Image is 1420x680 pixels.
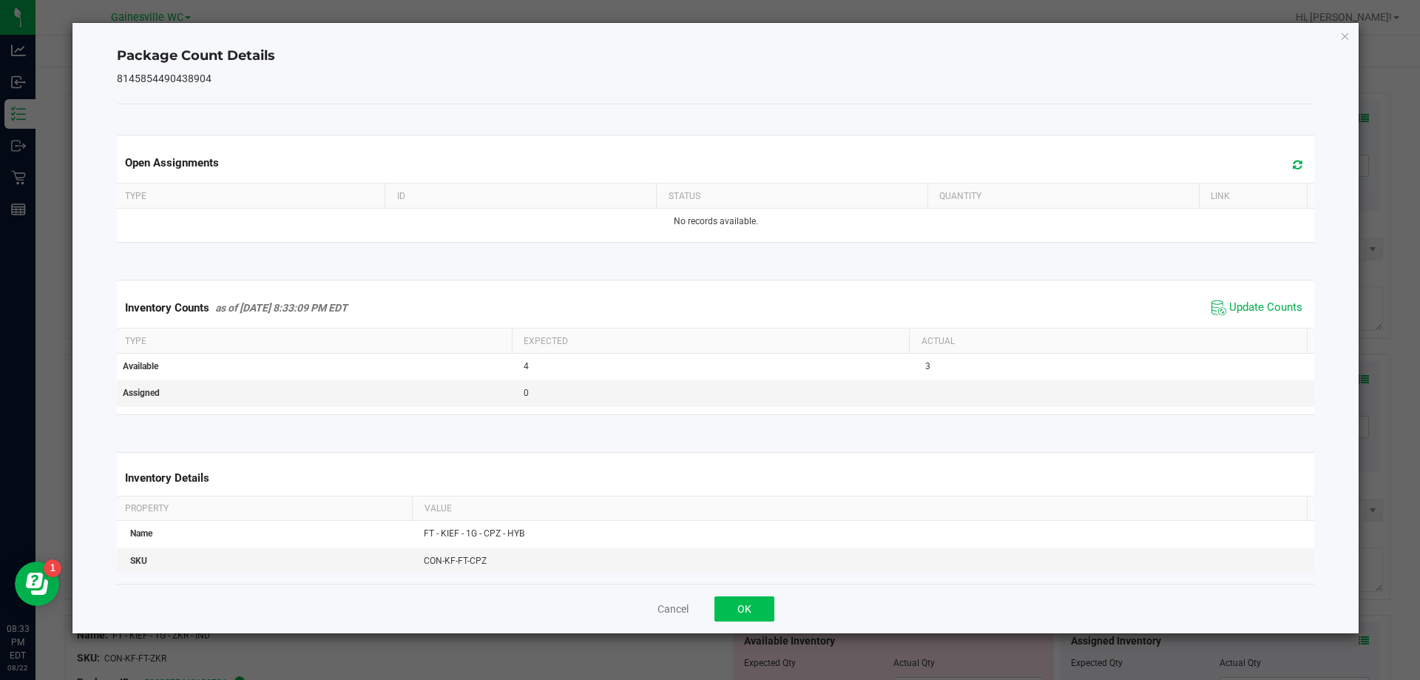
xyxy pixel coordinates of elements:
span: 3 [925,361,930,371]
span: as of [DATE] 8:33:09 PM EDT [215,302,348,314]
span: Available [123,361,158,371]
span: Status [669,191,700,201]
span: FT - KIEF - 1G - CPZ - HYB [424,528,524,539]
span: Inventory Counts [125,301,209,314]
span: Inventory Details [125,471,209,485]
span: Actual [922,336,955,346]
span: Assigned [123,388,160,398]
iframe: Resource center [15,562,59,606]
h4: Package Count Details [117,47,1315,66]
span: Value [425,503,452,514]
span: SKU [130,556,147,566]
span: Expected [524,336,568,346]
span: Type [125,191,146,201]
span: Property [125,503,169,514]
h5: 8145854490438904 [117,73,1315,84]
span: Quantity [939,191,981,201]
iframe: Resource center unread badge [44,559,61,577]
span: 0 [524,388,529,398]
button: OK [714,596,774,622]
button: Close [1340,27,1350,44]
span: Open Assignments [125,156,219,169]
span: 4 [524,361,529,371]
span: CON-KF-FT-CPZ [424,556,487,566]
span: Type [125,336,146,346]
span: Link [1211,191,1230,201]
button: Cancel [657,602,689,616]
span: Update Counts [1229,300,1302,315]
span: ID [397,191,405,201]
span: Name [130,528,152,539]
td: No records available. [114,209,1318,235]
